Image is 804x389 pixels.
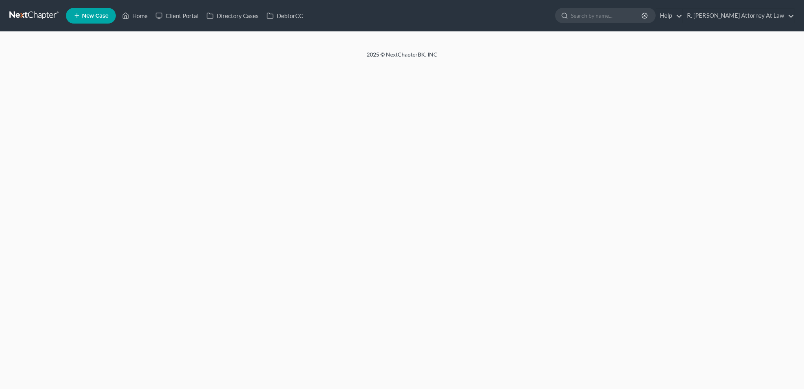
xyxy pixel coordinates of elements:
a: Directory Cases [203,9,263,23]
span: New Case [82,13,108,19]
a: R. [PERSON_NAME] Attorney At Law [683,9,794,23]
div: 2025 © NextChapterBK, INC [178,51,626,65]
a: DebtorCC [263,9,307,23]
a: Help [656,9,682,23]
a: Home [118,9,152,23]
a: Client Portal [152,9,203,23]
input: Search by name... [571,8,643,23]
